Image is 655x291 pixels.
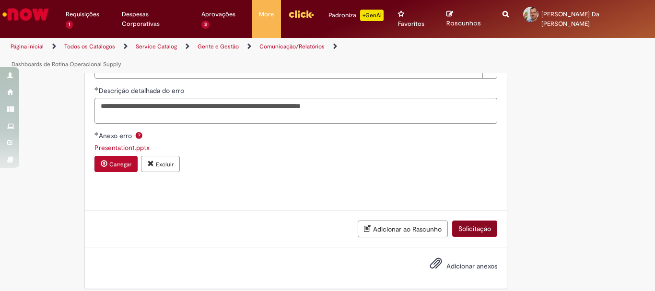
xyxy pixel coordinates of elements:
span: Favoritos [398,19,424,29]
a: Gente e Gestão [198,43,239,50]
button: Adicionar ao Rascunho [358,221,448,237]
a: Todos os Catálogos [64,43,115,50]
textarea: Descrição detalhada do erro [94,98,497,124]
span: More [259,10,274,19]
span: [PERSON_NAME] Da [PERSON_NAME] [541,10,599,28]
button: Adicionar anexos [427,255,444,277]
span: Obrigatório Preenchido [94,132,99,136]
span: Ajuda para Anexo erro [133,131,145,139]
img: ServiceNow [1,5,50,24]
a: Rascunhos [446,10,489,28]
small: Excluir [156,161,174,168]
a: Comunicação/Relatórios [259,43,325,50]
a: Dashboards de Rotina Operacional Supply [12,60,121,68]
span: 1 [66,21,73,29]
span: Anexo erro [99,131,134,140]
div: Padroniza [328,10,384,21]
span: Descrição detalhada do erro [99,86,186,95]
span: Aprovações [201,10,235,19]
button: Excluir anexo Presentation1.pptx [141,156,180,172]
span: Rascunhos [446,19,481,28]
a: Página inicial [11,43,44,50]
span: Despesas Corporativas [122,10,187,29]
span: 3 [201,21,210,29]
button: Carregar anexo de Anexo erro Required [94,156,138,172]
ul: Trilhas de página [7,38,430,73]
a: Service Catalog [136,43,177,50]
p: +GenAi [360,10,384,21]
a: Download de Presentation1.pptx [94,143,150,152]
small: Carregar [109,161,131,168]
span: Requisições [66,10,99,19]
span: Adicionar anexos [446,262,497,270]
button: Solicitação [452,221,497,237]
img: click_logo_yellow_360x200.png [288,7,314,21]
span: Obrigatório Preenchido [94,87,99,91]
